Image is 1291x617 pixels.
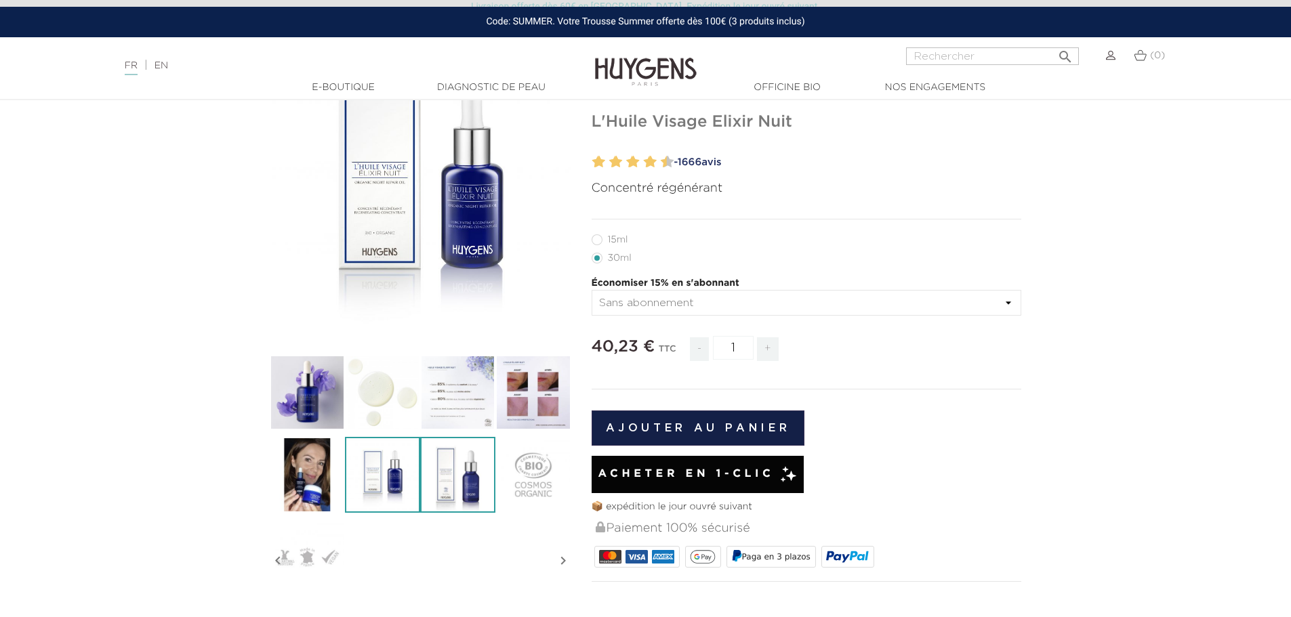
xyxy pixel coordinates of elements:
[670,152,1022,173] a: -1666avis
[125,61,138,75] a: FR
[592,276,1022,291] p: Économiser 15% en s'abonnant
[595,152,605,172] label: 2
[118,58,528,74] div: |
[592,234,644,245] label: 15ml
[612,152,622,172] label: 4
[595,36,697,88] img: Huygens
[720,81,855,95] a: Officine Bio
[592,179,1022,198] p: Concentré régénérant
[155,61,168,70] a: EN
[690,550,716,563] img: google_pay
[757,337,779,361] span: +
[592,253,648,263] label: 30ml
[607,152,611,172] label: 3
[270,355,345,430] img: L'Huile Visage Elixir Nuit
[1053,43,1078,62] button: 
[596,522,605,532] img: Paiement 100% sécurisé
[713,336,754,360] input: Quantité
[276,81,411,95] a: E-Boutique
[690,337,709,361] span: -
[555,527,571,595] i: 
[652,550,674,563] img: AMEX
[630,152,640,172] label: 6
[742,552,811,561] span: Paga en 3 plazos
[1150,51,1165,60] span: (0)
[659,335,676,371] div: TTC
[678,157,701,167] span: 1666
[1057,45,1073,61] i: 
[623,152,628,172] label: 5
[647,152,657,172] label: 8
[590,152,594,172] label: 1
[906,47,1079,65] input: Rechercher
[270,527,286,595] i: 
[599,550,621,563] img: MASTERCARD
[592,500,1022,514] p: 📦 expédition le jour ouvré suivant
[594,514,1022,543] div: Paiement 100% sécurisé
[626,550,648,563] img: VISA
[658,152,663,172] label: 9
[592,112,1022,132] h1: L'Huile Visage Elixir Nuit
[424,81,559,95] a: Diagnostic de peau
[867,81,1003,95] a: Nos engagements
[663,152,674,172] label: 10
[592,410,805,446] button: Ajouter au panier
[640,152,645,172] label: 7
[592,339,655,355] span: 40,23 €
